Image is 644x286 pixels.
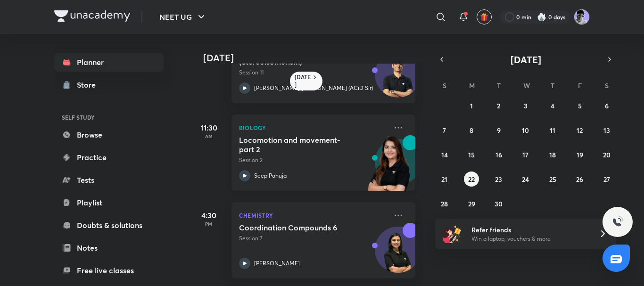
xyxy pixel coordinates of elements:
[437,123,452,138] button: September 7, 2025
[545,172,560,187] button: September 25, 2025
[551,81,554,90] abbr: Thursday
[464,172,479,187] button: September 22, 2025
[497,126,501,135] abbr: September 9, 2025
[491,172,506,187] button: September 23, 2025
[54,148,164,167] a: Practice
[239,135,356,154] h5: Locomotion and movement- part 2
[495,199,503,208] abbr: September 30, 2025
[468,150,475,159] abbr: September 15, 2025
[54,261,164,280] a: Free live classes
[524,101,528,110] abbr: September 3, 2025
[578,101,582,110] abbr: September 5, 2025
[443,224,462,243] img: referral
[550,126,555,135] abbr: September 11, 2025
[470,101,473,110] abbr: September 1, 2025
[572,123,587,138] button: September 12, 2025
[295,74,311,89] h6: [DATE]
[545,147,560,162] button: September 18, 2025
[239,156,387,164] p: Session 2
[239,234,387,243] p: Session 7
[497,101,500,110] abbr: September 2, 2025
[77,79,101,90] div: Store
[522,126,529,135] abbr: September 10, 2025
[254,172,287,180] p: Seep Pahuja
[437,172,452,187] button: September 21, 2025
[190,221,228,227] p: PM
[54,171,164,189] a: Tests
[190,122,228,133] h5: 11:30
[605,101,609,110] abbr: September 6, 2025
[441,199,448,208] abbr: September 28, 2025
[491,98,506,113] button: September 2, 2025
[470,126,473,135] abbr: September 8, 2025
[437,147,452,162] button: September 14, 2025
[54,216,164,235] a: Doubts & solutions
[574,9,590,25] img: henil patel
[469,81,475,90] abbr: Monday
[612,216,623,228] img: ttu
[54,53,164,72] a: Planner
[511,53,541,66] span: [DATE]
[441,175,447,184] abbr: September 21, 2025
[497,81,501,90] abbr: Tuesday
[190,133,228,139] p: AM
[522,150,528,159] abbr: September 17, 2025
[190,210,228,221] h5: 4:30
[603,150,611,159] abbr: September 20, 2025
[518,147,533,162] button: September 17, 2025
[603,175,610,184] abbr: September 27, 2025
[203,52,425,64] h4: [DATE]
[577,126,583,135] abbr: September 12, 2025
[518,123,533,138] button: September 10, 2025
[54,238,164,257] a: Notes
[605,81,609,90] abbr: Saturday
[239,210,387,221] p: Chemistry
[599,123,614,138] button: September 13, 2025
[572,172,587,187] button: September 26, 2025
[471,235,587,243] p: Win a laptop, vouchers & more
[572,98,587,113] button: September 5, 2025
[518,172,533,187] button: September 24, 2025
[448,53,603,66] button: [DATE]
[375,57,421,102] img: Avatar
[54,75,164,94] a: Store
[54,10,130,22] img: Company Logo
[537,12,546,22] img: streak
[545,98,560,113] button: September 4, 2025
[468,199,475,208] abbr: September 29, 2025
[599,147,614,162] button: September 20, 2025
[578,81,582,90] abbr: Friday
[254,84,373,92] p: [PERSON_NAME] [PERSON_NAME] (ACiD Sir)
[545,123,560,138] button: September 11, 2025
[375,232,421,277] img: Avatar
[443,126,446,135] abbr: September 7, 2025
[491,196,506,211] button: September 30, 2025
[464,147,479,162] button: September 15, 2025
[491,147,506,162] button: September 16, 2025
[599,98,614,113] button: September 6, 2025
[239,223,356,232] h5: Coordination Compounds 6
[254,259,300,268] p: [PERSON_NAME]
[464,123,479,138] button: September 8, 2025
[54,193,164,212] a: Playlist
[239,122,387,133] p: Biology
[549,175,556,184] abbr: September 25, 2025
[464,98,479,113] button: September 1, 2025
[522,175,529,184] abbr: September 24, 2025
[464,196,479,211] button: September 29, 2025
[239,68,387,77] p: Session 11
[54,10,130,24] a: Company Logo
[443,81,446,90] abbr: Sunday
[495,150,502,159] abbr: September 16, 2025
[572,147,587,162] button: September 19, 2025
[549,150,556,159] abbr: September 18, 2025
[518,98,533,113] button: September 3, 2025
[437,196,452,211] button: September 28, 2025
[468,175,475,184] abbr: September 22, 2025
[54,109,164,125] h6: SELF STUDY
[477,9,492,25] button: avatar
[54,125,164,144] a: Browse
[603,126,610,135] abbr: September 13, 2025
[577,150,583,159] abbr: September 19, 2025
[523,81,530,90] abbr: Wednesday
